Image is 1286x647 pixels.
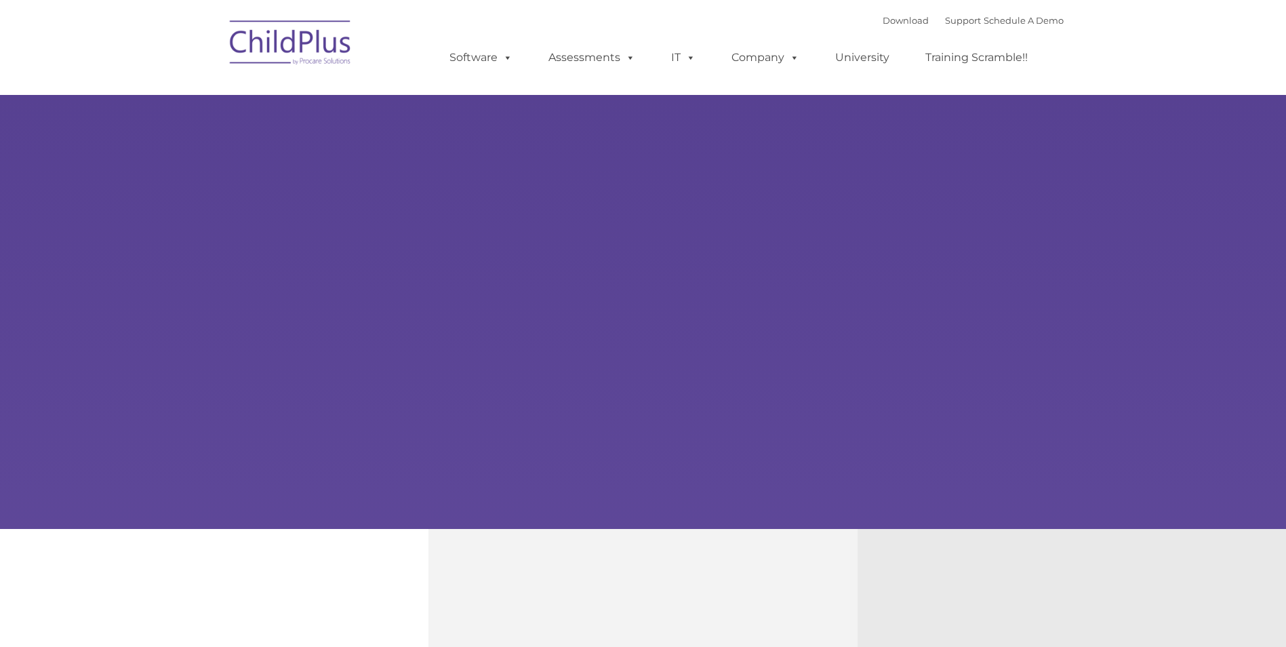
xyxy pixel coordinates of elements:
a: Support [945,15,981,26]
font: | [883,15,1064,26]
a: IT [658,44,709,71]
a: Training Scramble!! [912,44,1041,71]
a: Company [718,44,813,71]
a: University [822,44,903,71]
a: Assessments [535,44,649,71]
a: Software [436,44,526,71]
img: ChildPlus by Procare Solutions [223,11,359,79]
a: Download [883,15,929,26]
a: Schedule A Demo [984,15,1064,26]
